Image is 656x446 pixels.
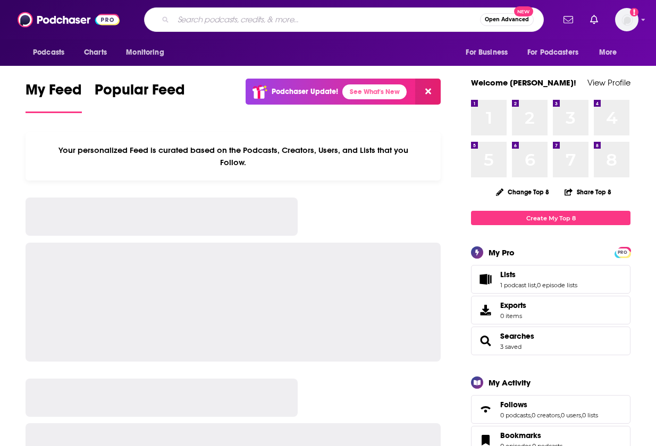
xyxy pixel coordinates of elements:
button: open menu [26,42,78,63]
span: For Business [466,45,508,60]
a: Exports [471,296,630,324]
a: 3 saved [500,343,522,350]
img: Podchaser - Follow, Share and Rate Podcasts [18,10,120,30]
a: Bookmarks [500,431,562,440]
span: Monitoring [126,45,164,60]
a: 0 podcasts [500,411,531,419]
a: 0 users [561,411,581,419]
a: Welcome [PERSON_NAME]! [471,78,576,88]
button: open menu [119,42,178,63]
a: 1 podcast list [500,281,536,289]
button: Open AdvancedNew [480,13,534,26]
span: Exports [475,303,496,318]
button: Share Top 8 [564,182,612,202]
span: Open Advanced [485,17,529,22]
span: Lists [471,265,630,294]
a: Searches [500,331,534,341]
img: User Profile [615,8,638,31]
span: Follows [471,395,630,424]
span: Logged in as JohnJMudgett [615,8,638,31]
span: Follows [500,400,527,409]
span: Exports [500,301,526,310]
span: , [536,281,537,289]
span: PRO [616,248,629,256]
svg: Add a profile image [630,8,638,16]
a: My Feed [26,81,82,113]
span: Searches [471,327,630,355]
a: 0 creators [532,411,560,419]
a: Popular Feed [95,81,185,113]
a: See What's New [342,84,407,99]
button: open menu [592,42,630,63]
span: For Podcasters [527,45,578,60]
span: Podcasts [33,45,64,60]
span: Popular Feed [95,81,185,105]
button: Change Top 8 [490,185,556,199]
a: PRO [616,248,629,256]
input: Search podcasts, credits, & more... [173,11,480,28]
div: Your personalized Feed is curated based on the Podcasts, Creators, Users, and Lists that you Follow. [26,132,441,181]
div: My Pro [489,247,515,258]
span: 0 items [500,312,526,320]
a: Searches [475,333,496,348]
span: , [531,411,532,419]
a: Follows [500,400,598,409]
a: Lists [475,272,496,287]
span: Charts [84,45,107,60]
button: Show profile menu [615,8,638,31]
div: My Activity [489,378,531,388]
a: Show notifications dropdown [559,11,577,29]
a: Follows [475,402,496,417]
button: open menu [458,42,521,63]
span: Lists [500,270,516,279]
a: Create My Top 8 [471,211,630,225]
a: Show notifications dropdown [586,11,602,29]
span: , [581,411,582,419]
span: , [560,411,561,419]
span: Bookmarks [500,431,541,440]
span: My Feed [26,81,82,105]
p: Podchaser Update! [272,87,338,96]
a: Charts [77,42,113,63]
span: New [514,6,533,16]
a: Lists [500,270,577,279]
span: More [599,45,617,60]
div: Search podcasts, credits, & more... [144,7,544,32]
a: View Profile [587,78,630,88]
a: 0 episode lists [537,281,577,289]
button: open menu [520,42,594,63]
a: 0 lists [582,411,598,419]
